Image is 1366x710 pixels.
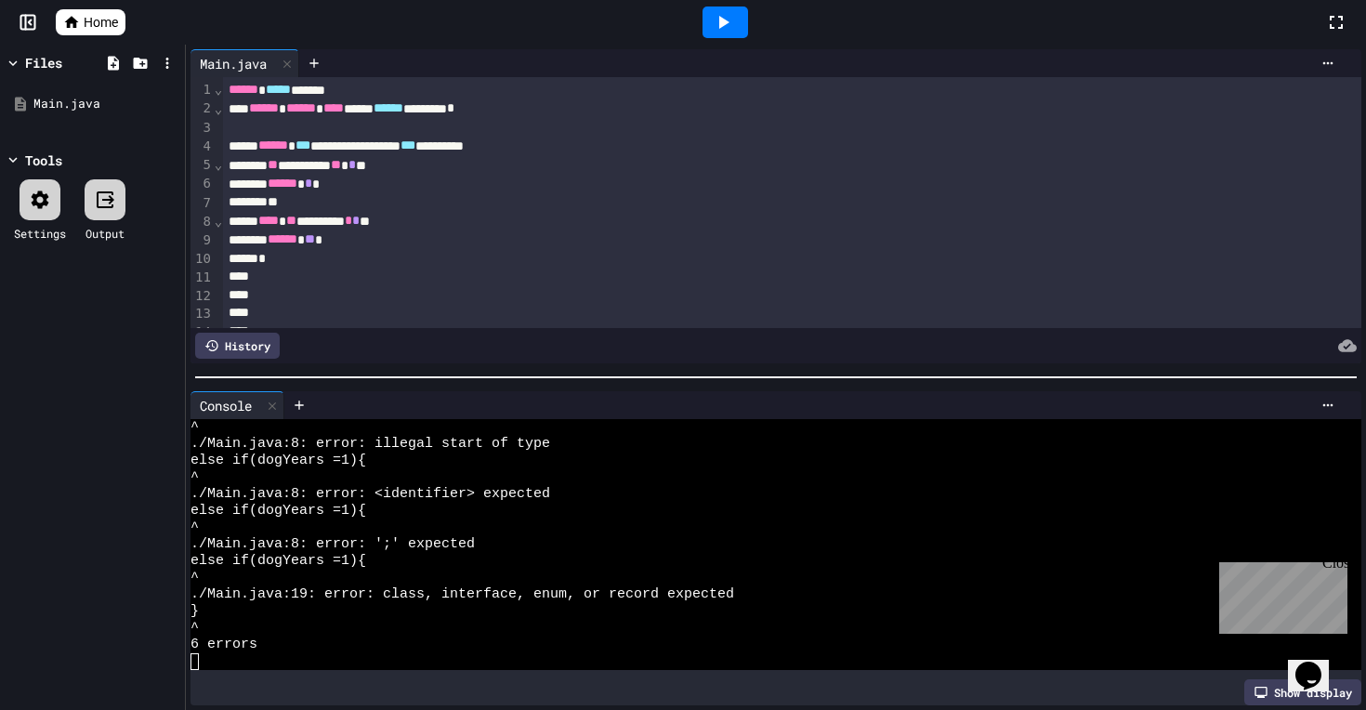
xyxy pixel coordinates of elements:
div: 4 [190,138,214,156]
div: Output [85,225,125,242]
div: 5 [190,156,214,175]
span: ^ [190,570,199,586]
iframe: chat widget [1212,555,1347,634]
div: Show display [1244,679,1361,705]
div: 10 [190,250,214,269]
div: Tools [25,151,62,170]
span: Fold line [214,157,223,172]
div: 2 [190,99,214,118]
span: } [190,603,199,620]
div: 1 [190,81,214,99]
div: Console [190,396,261,415]
div: 6 [190,175,214,193]
span: else if(dogYears =1){ [190,503,366,519]
div: Chat with us now!Close [7,7,128,118]
div: Console [190,391,284,419]
div: 13 [190,305,214,323]
span: else if(dogYears =1){ [190,553,366,570]
div: History [195,333,280,359]
span: Home [84,13,118,32]
div: Files [25,53,62,72]
span: ^ [190,469,199,486]
div: Main.java [33,95,178,113]
span: ^ [190,519,199,536]
div: 9 [190,231,214,250]
span: ./Main.java:8: error: <identifier> expected [190,486,550,503]
span: Fold line [214,82,223,97]
span: ./Main.java:8: error: ';' expected [190,536,475,553]
div: 8 [190,213,214,231]
div: 14 [190,323,214,342]
span: ^ [190,419,199,436]
a: Home [56,9,125,35]
span: ./Main.java:19: error: class, interface, enum, or record expected [190,586,734,603]
span: 6 errors [190,637,257,653]
div: 3 [190,119,214,138]
div: Main.java [190,54,276,73]
span: Fold line [214,101,223,116]
div: 7 [190,194,214,213]
iframe: chat widget [1288,636,1347,691]
span: Fold line [214,214,223,229]
span: else if(dogYears =1){ [190,453,366,469]
div: 12 [190,287,214,306]
div: 11 [190,269,214,287]
span: ^ [190,620,199,637]
span: ./Main.java:8: error: illegal start of type [190,436,550,453]
div: Settings [14,225,66,242]
div: Main.java [190,49,299,77]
